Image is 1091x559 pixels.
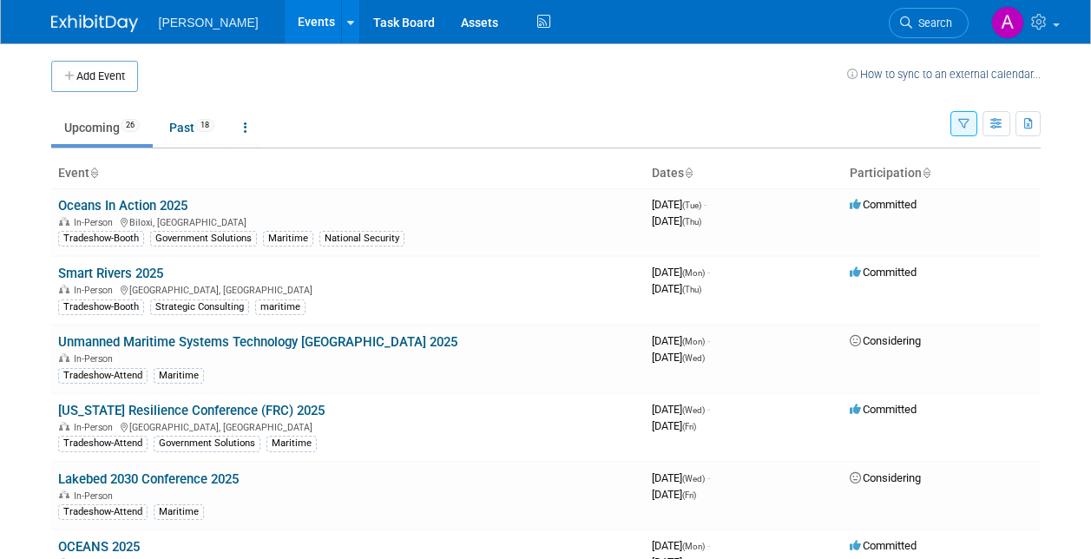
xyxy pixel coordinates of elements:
[154,368,204,384] div: Maritime
[58,282,638,296] div: [GEOGRAPHIC_DATA], [GEOGRAPHIC_DATA]
[59,490,69,499] img: In-Person Event
[74,353,118,365] span: In-Person
[154,504,204,520] div: Maritime
[889,8,969,38] a: Search
[58,419,638,433] div: [GEOGRAPHIC_DATA], [GEOGRAPHIC_DATA]
[58,471,239,487] a: Lakebed 2030 Conference 2025
[58,299,144,315] div: Tradeshow-Booth
[682,542,705,551] span: (Mon)
[850,403,917,416] span: Committed
[850,198,917,211] span: Committed
[652,471,710,484] span: [DATE]
[58,436,148,451] div: Tradeshow-Attend
[682,490,696,500] span: (Fri)
[58,231,144,247] div: Tradeshow-Booth
[682,337,705,346] span: (Mon)
[159,16,259,30] span: [PERSON_NAME]
[319,231,404,247] div: National Security
[682,268,705,278] span: (Mon)
[266,436,317,451] div: Maritime
[652,266,710,279] span: [DATE]
[89,166,98,180] a: Sort by Event Name
[58,368,148,384] div: Tradeshow-Attend
[58,334,457,350] a: Unmanned Maritime Systems Technology [GEOGRAPHIC_DATA] 2025
[682,422,696,431] span: (Fri)
[121,119,140,132] span: 26
[58,539,140,555] a: OCEANS 2025
[652,351,705,364] span: [DATE]
[707,266,710,279] span: -
[850,539,917,552] span: Committed
[255,299,306,315] div: maritime
[154,436,260,451] div: Government Solutions
[58,214,638,228] div: Biloxi, [GEOGRAPHIC_DATA]
[912,16,952,30] span: Search
[150,299,249,315] div: Strategic Consulting
[58,403,325,418] a: [US_STATE] Resilience Conference (FRC) 2025
[707,403,710,416] span: -
[59,217,69,226] img: In-Person Event
[59,285,69,293] img: In-Person Event
[652,403,710,416] span: [DATE]
[991,6,1024,39] img: Amy Reese
[59,353,69,362] img: In-Person Event
[707,334,710,347] span: -
[652,488,696,501] span: [DATE]
[850,266,917,279] span: Committed
[922,166,930,180] a: Sort by Participation Type
[850,471,921,484] span: Considering
[156,111,227,144] a: Past18
[682,353,705,363] span: (Wed)
[682,285,701,294] span: (Thu)
[682,217,701,227] span: (Thu)
[74,490,118,502] span: In-Person
[58,198,187,214] a: Oceans In Action 2025
[74,217,118,228] span: In-Person
[707,471,710,484] span: -
[58,504,148,520] div: Tradeshow-Attend
[59,422,69,431] img: In-Person Event
[51,15,138,32] img: ExhibitDay
[682,474,705,483] span: (Wed)
[51,159,645,188] th: Event
[847,68,1041,81] a: How to sync to an external calendar...
[843,159,1041,188] th: Participation
[51,111,153,144] a: Upcoming26
[74,422,118,433] span: In-Person
[645,159,843,188] th: Dates
[652,539,710,552] span: [DATE]
[51,61,138,92] button: Add Event
[150,231,257,247] div: Government Solutions
[652,214,701,227] span: [DATE]
[195,119,214,132] span: 18
[652,419,696,432] span: [DATE]
[704,198,707,211] span: -
[58,266,163,281] a: Smart Rivers 2025
[850,334,921,347] span: Considering
[263,231,313,247] div: Maritime
[684,166,693,180] a: Sort by Start Date
[652,198,707,211] span: [DATE]
[652,334,710,347] span: [DATE]
[682,405,705,415] span: (Wed)
[682,201,701,210] span: (Tue)
[707,539,710,552] span: -
[74,285,118,296] span: In-Person
[652,282,701,295] span: [DATE]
